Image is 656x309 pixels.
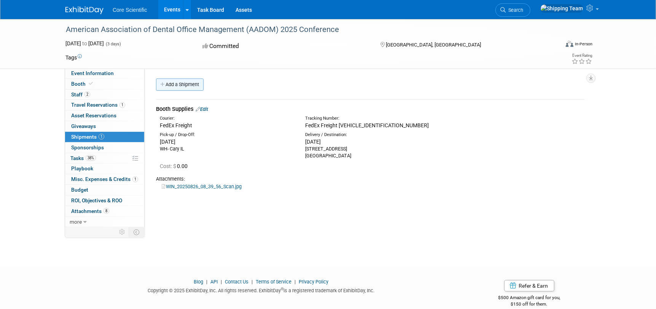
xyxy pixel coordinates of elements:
a: Add a Shipment [156,78,204,91]
span: Event Information [71,70,114,76]
span: Budget [71,187,88,193]
span: [DATE] [DATE] [65,40,104,46]
div: [DATE] [305,138,439,146]
img: Shipping Team [540,4,583,13]
td: Personalize Event Tab Strip [116,227,129,237]
a: Playbook [65,163,144,174]
a: Misc. Expenses & Credits1 [65,174,144,184]
div: $150 off for them. [468,301,591,307]
a: Giveaways [65,121,144,131]
a: more [65,217,144,227]
span: Misc. Expenses & Credits [71,176,138,182]
span: to [81,40,88,46]
a: Shipments1 [65,132,144,142]
a: Contact Us [225,279,248,285]
div: Copyright © 2025 ExhibitDay, Inc. All rights reserved. ExhibitDay is a registered trademark of Ex... [65,285,457,294]
a: Search [495,3,530,17]
div: $500 Amazon gift card for you, [468,290,591,307]
span: Search [506,7,523,13]
span: 1 [119,102,125,108]
span: | [293,279,298,285]
a: API [210,279,218,285]
a: Asset Reservations [65,110,144,121]
div: FedEx Freight [160,122,294,129]
span: 0.00 [160,163,191,169]
span: Sponsorships [71,144,104,150]
span: Asset Reservations [71,112,116,118]
span: 1 [99,134,104,139]
td: Tags [65,54,82,61]
div: Tracking Number: [305,115,476,122]
a: Terms of Service [256,279,291,285]
span: Shipments [71,134,104,140]
span: Cost: $ [160,163,177,169]
sup: ® [281,287,283,291]
div: Courier: [160,115,294,122]
span: Attachments [71,208,109,214]
div: Booth Supplies [156,105,585,113]
a: Travel Reservations1 [65,100,144,110]
a: Staff2 [65,90,144,100]
div: Event Format [514,40,592,51]
a: Booth [65,79,144,89]
span: more [70,219,82,225]
div: In-Person [575,41,592,47]
div: Delivery / Destination: [305,132,439,138]
span: Core Scientific [113,7,147,13]
span: Tasks [70,155,96,161]
span: Travel Reservations [71,102,125,108]
span: 8 [103,208,109,214]
span: | [204,279,209,285]
img: Format-Inperson.png [566,41,573,47]
a: Refer & Earn [504,280,554,291]
span: 2 [84,91,90,97]
a: Edit [196,106,208,112]
a: Budget [65,185,144,195]
span: (3 days) [105,42,121,46]
div: [STREET_ADDRESS] [GEOGRAPHIC_DATA] [305,146,439,159]
div: American Association of Dental Office Management (AADOM) 2025 Conference [63,23,548,37]
span: [GEOGRAPHIC_DATA], [GEOGRAPHIC_DATA] [386,42,481,48]
div: Event Rating [572,54,592,58]
span: Giveaways [71,123,96,129]
span: | [219,279,224,285]
a: Blog [194,279,203,285]
div: Attachments: [156,176,585,183]
a: WIN_20250826_08_39_56_Scan.jpg [162,184,242,189]
a: Privacy Policy [299,279,328,285]
img: ExhibitDay [65,6,103,14]
div: Pick-up / Drop-Off: [160,132,294,138]
span: Booth [71,81,94,87]
span: Playbook [71,165,93,171]
div: [DATE] [160,138,294,146]
span: 1 [132,176,138,182]
td: Toggle Event Tabs [129,227,145,237]
span: Staff [71,91,90,98]
div: WH- Cary IL [160,146,294,152]
a: Sponsorships [65,142,144,153]
a: ROI, Objectives & ROO [65,195,144,206]
span: FedEx Freight [VEHICLE_IDENTIFICATION_NUMBER] [305,122,429,128]
span: ROI, Objectives & ROO [71,197,122,203]
i: Booth reservation complete [89,82,93,86]
span: | [250,279,255,285]
span: 38% [86,155,96,161]
a: Tasks38% [65,153,144,163]
a: Attachments8 [65,206,144,216]
a: Event Information [65,68,144,78]
div: Committed [200,40,368,53]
